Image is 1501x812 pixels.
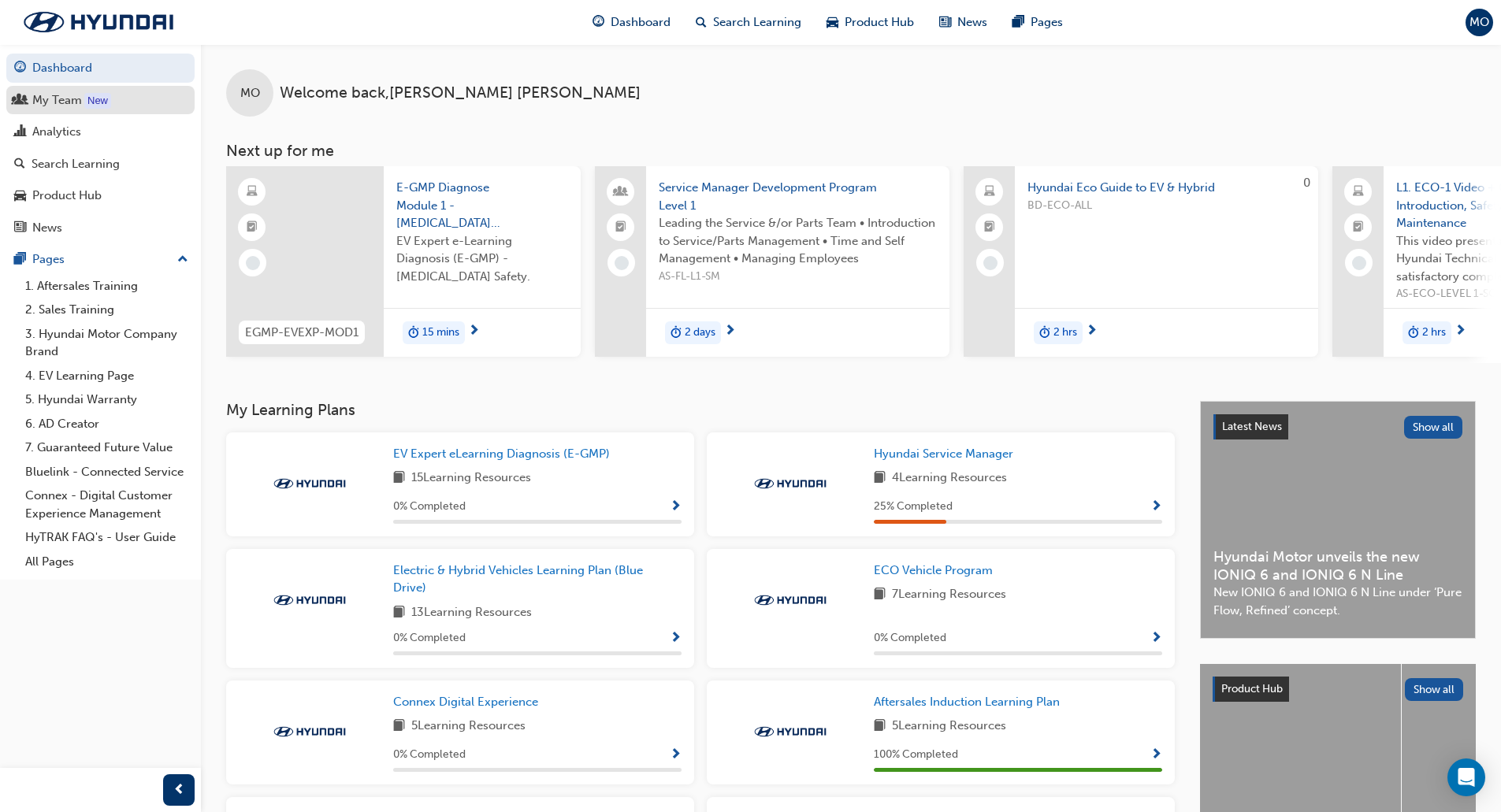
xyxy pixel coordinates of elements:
[892,717,1006,736] span: 5 Learning Resources
[1408,323,1419,343] span: duration-icon
[468,324,480,339] span: next-icon
[1213,677,1463,702] a: Product HubShow all
[874,629,946,647] span: 0 % Completed
[393,469,405,488] span: book-icon
[393,498,466,516] span: 0 % Completed
[240,84,260,102] span: MO
[670,500,682,514] span: Show Progress
[226,166,581,357] a: EGMP-EVEXP-MOD1E-GMP Diagnose Module 1 - [MEDICAL_DATA] SafetyEV Expert e-Learning Diagnosis (E-G...
[393,603,405,623] span: book-icon
[670,628,682,648] button: Show Progress
[32,187,102,205] div: Product Hub
[6,50,195,245] button: DashboardMy TeamAnalyticsSearch LearningProduct HubNews
[246,256,260,270] span: learningRecordVerb_NONE-icon
[615,217,626,238] span: booktick-icon
[874,469,886,488] span: book-icon
[1213,584,1462,619] span: New IONIQ 6 and IONIQ 6 N Line under ‘Pure Flow, Refined’ concept.
[747,592,834,608] img: Trak
[595,166,949,357] a: Service Manager Development Program Level 1Leading the Service &/or Parts Team • Introduction to ...
[593,13,604,32] span: guage-icon
[670,748,682,762] span: Show Progress
[724,324,736,339] span: next-icon
[6,86,195,115] a: My Team
[280,84,641,102] span: Welcome back , [PERSON_NAME] [PERSON_NAME]
[393,445,616,463] a: EV Expert eLearning Diagnosis (E-GMP)
[957,13,987,32] span: News
[84,93,111,109] div: Tooltip anchor
[266,592,353,608] img: Trak
[696,13,707,32] span: search-icon
[245,324,359,342] span: EGMP-EVEXP-MOD1
[1213,414,1462,439] a: Latest NewsShow all
[19,412,195,436] a: 6. AD Creator
[411,603,532,623] span: 13 Learning Resources
[19,460,195,484] a: Bluelink - Connected Service
[1466,9,1493,36] button: MO
[874,498,953,516] span: 25 % Completed
[6,181,195,210] a: Product Hub
[611,13,671,32] span: Dashboard
[670,497,682,517] button: Show Progress
[670,745,682,765] button: Show Progress
[1469,13,1489,32] span: MO
[874,445,1020,463] a: Hyundai Service Manager
[1353,182,1364,202] span: laptop-icon
[659,268,937,286] span: AS-FL-L1-SM
[1150,497,1162,517] button: Show Progress
[8,6,189,39] a: Trak
[19,322,195,364] a: 3. Hyundai Motor Company Brand
[422,324,459,342] span: 15 mins
[411,469,531,488] span: 15 Learning Resources
[32,219,62,237] div: News
[6,213,195,243] a: News
[393,746,466,764] span: 0 % Completed
[814,6,927,39] a: car-iconProduct Hub
[874,563,993,577] span: ECO Vehicle Program
[411,717,526,736] span: 5 Learning Resources
[19,274,195,298] a: 1. Aftersales Training
[393,563,643,595] span: Electric & Hybrid Vehicles Learning Plan (Blue Drive)
[927,6,1000,39] a: news-iconNews
[393,629,466,647] span: 0 % Completed
[1000,6,1076,39] a: pages-iconPages
[14,61,26,76] span: guage-icon
[266,476,353,491] img: Trak
[201,142,1501,160] h3: Next up for me
[984,182,995,202] span: laptop-icon
[14,158,25,172] span: search-icon
[6,54,195,83] a: Dashboard
[19,298,195,322] a: 2. Sales Training
[874,447,1013,461] span: Hyundai Service Manager
[1447,758,1485,796] div: Open Intercom Messenger
[1422,324,1446,342] span: 2 hrs
[393,447,610,461] span: EV Expert eLearning Diagnosis (E-GMP)
[393,693,544,711] a: Connex Digital Experience
[1039,323,1050,343] span: duration-icon
[827,13,838,32] span: car-icon
[713,13,801,32] span: Search Learning
[226,401,1175,419] h3: My Learning Plans
[845,13,914,32] span: Product Hub
[19,550,195,574] a: All Pages
[892,585,1006,605] span: 7 Learning Resources
[6,150,195,179] a: Search Learning
[983,256,998,270] span: learningRecordVerb_NONE-icon
[19,364,195,388] a: 4. EV Learning Page
[32,250,65,269] div: Pages
[14,125,26,139] span: chart-icon
[19,525,195,550] a: HyTRAK FAQ's - User Guide
[1031,13,1063,32] span: Pages
[408,323,419,343] span: duration-icon
[1150,628,1162,648] button: Show Progress
[1200,401,1476,639] a: Latest NewsShow allHyundai Motor unveils the new IONIQ 6 and IONIQ 6 N LineNew IONIQ 6 and IONIQ ...
[266,724,353,740] img: Trak
[939,13,951,32] span: news-icon
[615,256,629,270] span: learningRecordVerb_NONE-icon
[1027,197,1306,215] span: BD-ECO-ALL
[747,476,834,491] img: Trak
[1405,678,1464,701] button: Show all
[874,717,886,736] span: book-icon
[14,253,26,267] span: pages-icon
[247,217,258,238] span: booktick-icon
[1150,632,1162,646] span: Show Progress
